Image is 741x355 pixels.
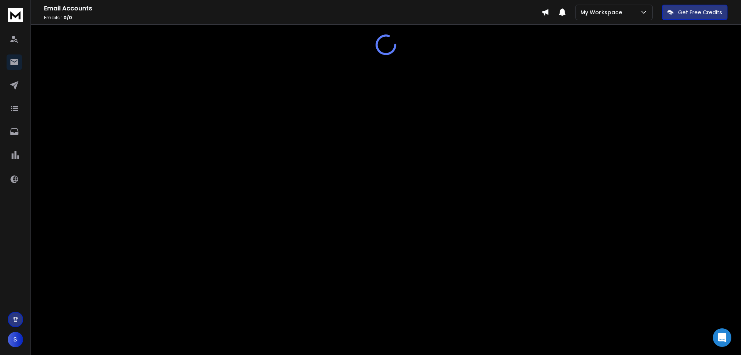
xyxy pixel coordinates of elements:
button: S [8,332,23,347]
span: 0 / 0 [63,14,72,21]
div: Open Intercom Messenger [713,328,731,347]
p: Get Free Credits [678,8,722,16]
p: My Workspace [580,8,625,16]
h1: Email Accounts [44,4,541,13]
img: logo [8,8,23,22]
button: Get Free Credits [662,5,727,20]
p: Emails : [44,15,541,21]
